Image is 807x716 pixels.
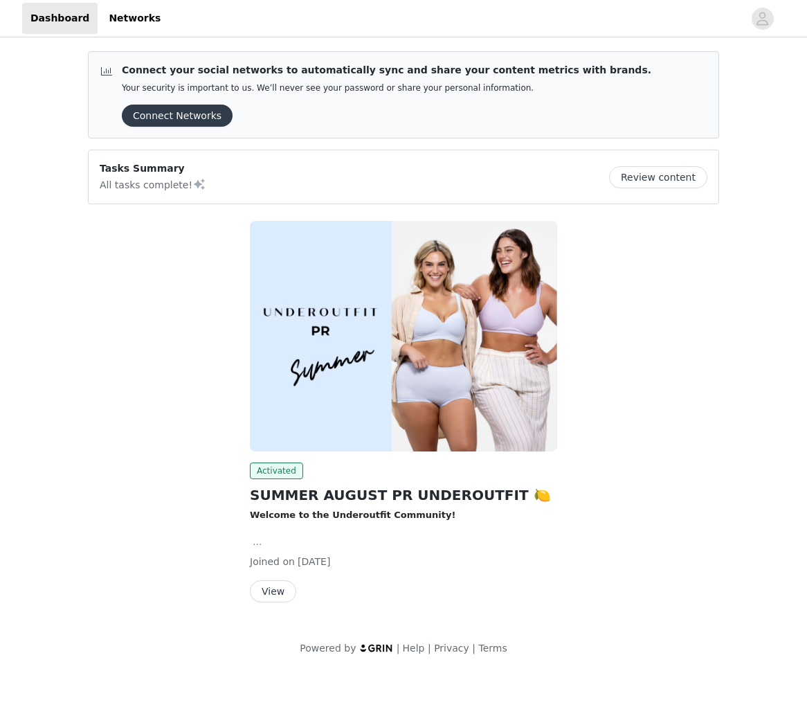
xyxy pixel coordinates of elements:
[122,63,651,78] p: Connect your social networks to automatically sync and share your content metrics with brands.
[250,485,557,505] h2: SUMMER AUGUST PR UNDEROUTFIT 🍋
[434,643,469,654] a: Privacy
[100,176,206,193] p: All tasks complete!
[472,643,475,654] span: |
[359,643,394,652] img: logo
[609,166,707,188] button: Review content
[100,161,206,176] p: Tasks Summary
[397,643,400,654] span: |
[403,643,425,654] a: Help
[250,587,296,597] a: View
[478,643,507,654] a: Terms
[756,8,769,30] div: avatar
[22,3,98,34] a: Dashboard
[250,580,296,602] button: View
[100,3,169,34] a: Networks
[250,510,455,520] strong: Welcome to the Underoutfit Community!
[250,556,295,567] span: Joined on
[250,463,303,479] span: Activated
[250,221,557,451] img: Underoutfit
[298,556,330,567] span: [DATE]
[122,83,651,93] p: Your security is important to us. We’ll never see your password or share your personal information.
[300,643,356,654] span: Powered by
[122,105,233,127] button: Connect Networks
[428,643,431,654] span: |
